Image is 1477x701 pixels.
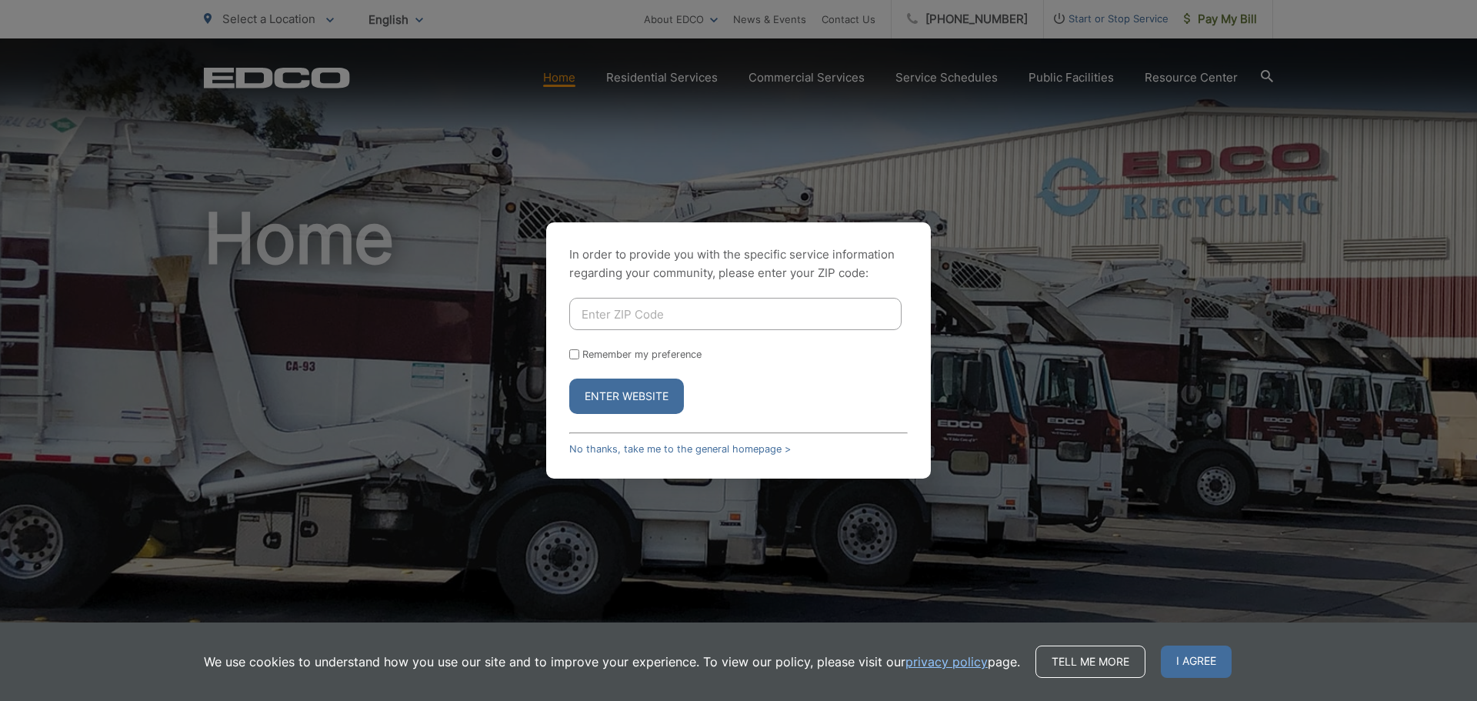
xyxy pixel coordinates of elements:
[569,379,684,414] button: Enter Website
[569,443,791,455] a: No thanks, take me to the general homepage >
[569,245,908,282] p: In order to provide you with the specific service information regarding your community, please en...
[204,653,1020,671] p: We use cookies to understand how you use our site and to improve your experience. To view our pol...
[1161,646,1232,678] span: I agree
[905,653,988,671] a: privacy policy
[569,298,902,330] input: Enter ZIP Code
[582,349,702,360] label: Remember my preference
[1035,646,1145,678] a: Tell me more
